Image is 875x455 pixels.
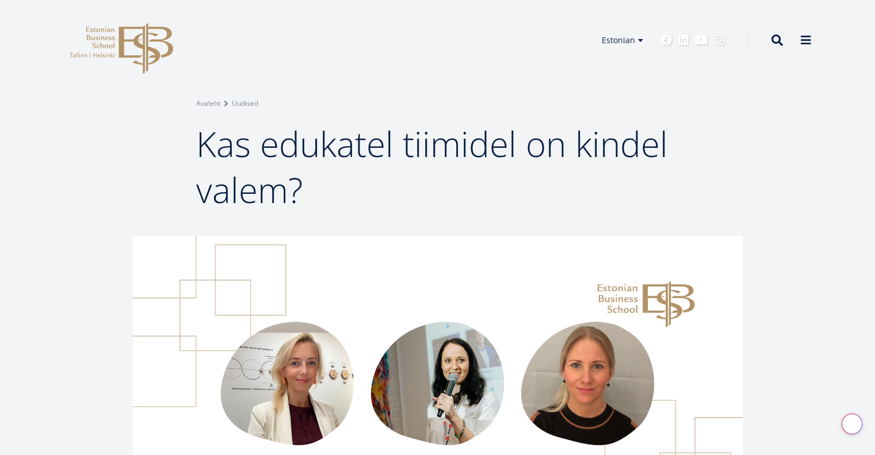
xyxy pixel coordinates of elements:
[695,35,708,46] a: Youtube
[714,35,725,46] a: Instagram
[196,98,220,109] a: Avaleht
[678,35,689,46] a: Linkedin
[196,120,668,213] span: Kas edukatel tiimidel on kindel valem?
[660,35,672,46] a: Facebook
[232,98,258,109] a: Uudised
